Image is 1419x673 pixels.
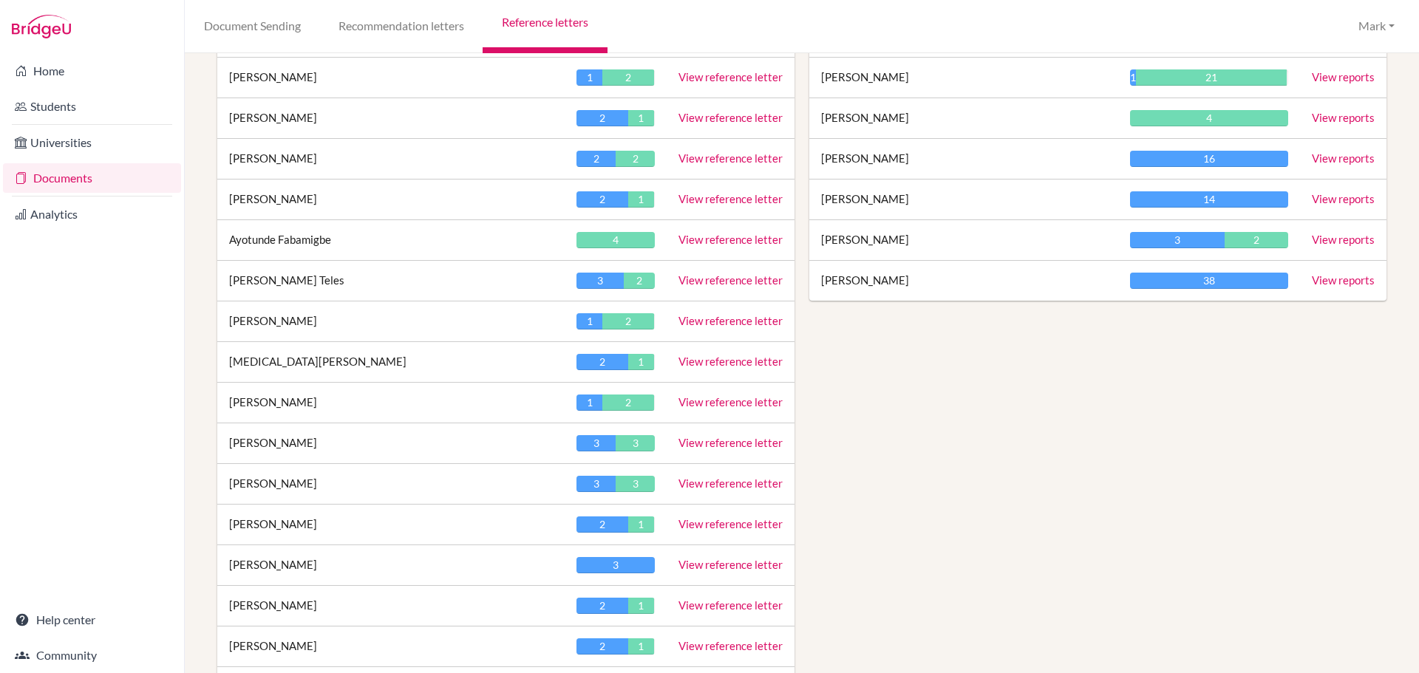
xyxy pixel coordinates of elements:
div: 2 [602,313,654,329]
a: View reports [1312,192,1375,205]
td: [PERSON_NAME] [217,586,565,626]
a: View reference letter [678,233,783,246]
div: 2 [602,394,654,411]
a: View reports [1312,233,1375,246]
div: 3 [576,476,616,492]
a: View reference letter [678,273,783,287]
div: 4 [576,232,655,248]
a: View reference letter [678,517,783,530]
div: 2 [576,191,628,208]
div: 2 [616,151,655,167]
td: [PERSON_NAME] [809,220,1118,261]
a: View reference letter [678,436,783,449]
td: [PERSON_NAME] [217,139,565,180]
a: View reference letter [678,70,783,83]
div: 1 [576,394,602,411]
div: 38 [1130,273,1288,289]
td: [PERSON_NAME] [217,464,565,505]
div: 14 [1130,191,1288,208]
td: [PERSON_NAME] [217,58,565,98]
a: Universities [3,128,181,157]
a: View reports [1312,70,1375,83]
td: [PERSON_NAME] [217,423,565,464]
a: View reference letter [678,151,783,165]
a: Documents [3,163,181,193]
div: 1 [1130,69,1137,86]
div: 2 [576,598,628,614]
a: View reference letter [678,111,783,124]
div: 1 [628,110,654,126]
a: Students [3,92,181,121]
div: 3 [616,435,655,451]
a: View reports [1312,151,1375,165]
div: 2 [576,151,616,167]
a: View reference letter [678,639,783,652]
a: View reference letter [678,192,783,205]
td: [PERSON_NAME] [809,180,1118,220]
td: [PERSON_NAME] Teles [217,261,565,301]
td: [PERSON_NAME] [217,383,565,423]
td: [PERSON_NAME] [217,98,565,139]
a: Community [3,640,181,670]
td: Ayotunde Fabamigbe [217,220,565,261]
div: 1 [576,69,602,86]
a: View reference letter [678,558,783,571]
div: 4 [1130,110,1288,126]
a: View reference letter [678,314,783,327]
a: View reference letter [678,476,783,490]
div: 3 [576,273,623,289]
div: 2 [602,69,654,86]
div: 2 [576,638,628,655]
a: Analytics [3,199,181,229]
div: 2 [1225,232,1288,248]
td: [MEDICAL_DATA][PERSON_NAME] [217,342,565,383]
div: 2 [576,516,628,533]
a: View reports [1312,273,1375,287]
button: Mark [1352,13,1401,40]
a: View reference letter [678,395,783,409]
div: 3 [616,476,655,492]
div: 2 [576,354,628,370]
td: [PERSON_NAME] [809,261,1118,301]
div: 1 [576,313,602,329]
td: [PERSON_NAME] [217,545,565,586]
td: [PERSON_NAME] [809,139,1118,180]
div: 2 [576,110,628,126]
div: 1 [628,598,654,614]
td: [PERSON_NAME] [217,505,565,545]
td: [PERSON_NAME] [809,98,1118,139]
div: 1 [628,191,654,208]
div: 1 [628,354,654,370]
a: Help center [3,605,181,635]
a: Home [3,56,181,86]
td: [PERSON_NAME] [809,58,1118,98]
div: 16 [1130,151,1288,167]
img: Bridge-U [12,15,71,38]
a: View reference letter [678,598,783,612]
div: 3 [576,435,616,451]
td: [PERSON_NAME] [217,301,565,342]
a: View reports [1312,111,1375,124]
div: 2 [624,273,655,289]
div: 1 [628,516,654,533]
div: 1 [628,638,654,655]
td: [PERSON_NAME] [217,626,565,667]
div: 3 [1130,232,1225,248]
td: [PERSON_NAME] [217,180,565,220]
div: 3 [576,557,655,573]
a: View reference letter [678,355,783,368]
div: 21 [1136,69,1287,86]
